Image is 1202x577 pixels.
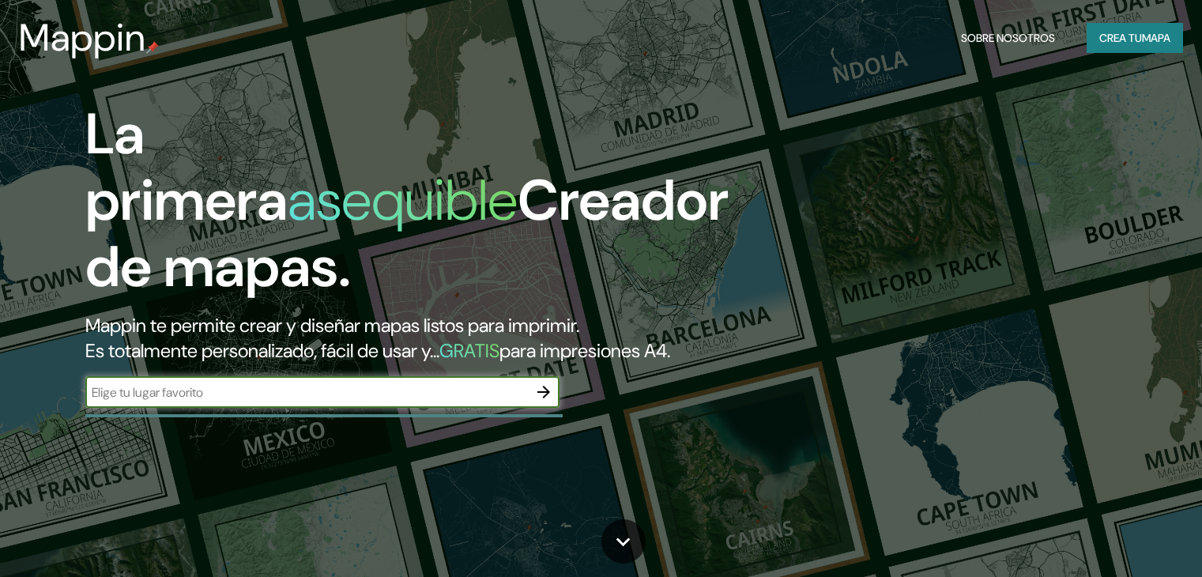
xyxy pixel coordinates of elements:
[1099,31,1142,45] font: Crea tu
[85,338,439,363] font: Es totalmente personalizado, fácil de usar y...
[85,97,288,237] font: La primera
[288,164,518,237] font: asequible
[499,338,670,363] font: para impresiones A4.
[1142,31,1170,45] font: mapa
[85,313,579,338] font: Mappin te permite crear y diseñar mapas listos para imprimir.
[961,31,1055,45] font: Sobre nosotros
[19,13,146,62] font: Mappin
[85,164,729,304] font: Creador de mapas.
[1087,23,1183,53] button: Crea tumapa
[85,383,528,402] input: Elige tu lugar favorito
[146,41,159,54] img: pin de mapeo
[439,338,499,363] font: GRATIS
[955,23,1061,53] button: Sobre nosotros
